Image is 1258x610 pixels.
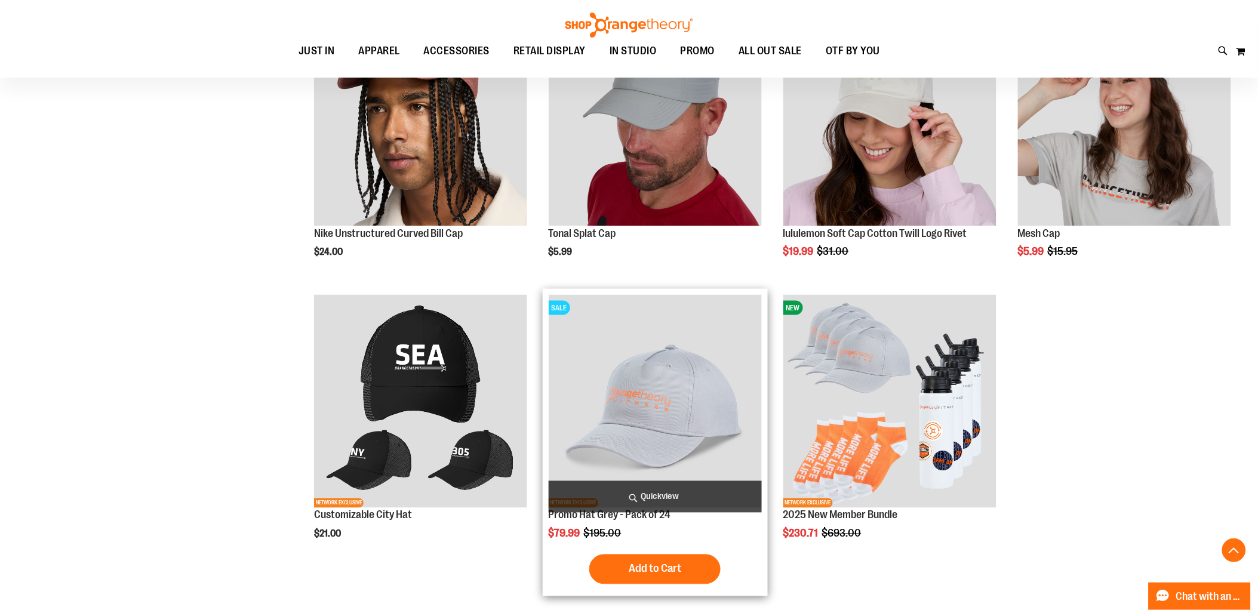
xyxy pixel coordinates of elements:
img: OTF lululemon Soft Cap Cotton Twill Logo Rivet Khaki [783,13,996,226]
a: Nike Unstructured Curved Bill Cap [314,13,527,227]
span: OTF BY YOU [826,38,880,64]
a: Nike Unstructured Curved Bill Cap [314,227,463,239]
img: Nike Unstructured Curved Bill Cap [314,13,527,226]
span: SALE [549,301,570,315]
a: Product image for Promo Hat Grey - Pack of 24SALENETWORK EXCLUSIVE [549,295,762,510]
span: $19.99 [783,245,816,257]
div: product [777,289,1002,570]
span: Chat with an Expert [1176,591,1244,602]
a: Product image for Orangetheory Mesh CapSALE [1018,13,1231,227]
a: Promo Hat Grey - Pack of 24 [549,509,671,521]
button: Back To Top [1222,538,1246,562]
a: 2025 New Member Bundle [783,509,898,521]
span: $230.71 [783,528,820,540]
span: NEW [783,301,803,315]
a: Mesh Cap [1018,227,1060,239]
a: Product image for Grey Tonal Splat CapNEW [549,13,762,227]
span: $79.99 [549,528,582,540]
a: 2025 New Member BundleNEWNETWORK EXCLUSIVE [783,295,996,510]
div: product [308,7,533,288]
div: product [543,289,768,596]
span: JUST IN [299,38,335,64]
span: $195.00 [584,528,623,540]
div: product [777,7,1002,288]
span: NETWORK EXCLUSIVE [783,498,833,508]
span: IN STUDIO [610,38,657,64]
a: lululemon Soft Cap Cotton Twill Logo Rivet [783,227,967,239]
img: 2025 New Member Bundle [783,295,996,508]
span: Add to Cart [629,562,681,575]
span: $5.99 [549,247,574,257]
img: Shop Orangetheory [564,13,695,38]
img: Product image for Orangetheory Mesh Cap [1018,13,1231,226]
span: ALL OUT SALE [739,38,802,64]
img: Product image for Grey Tonal Splat Cap [549,13,762,226]
span: $5.99 [1018,245,1046,257]
span: $21.00 [314,529,343,540]
img: Product image for Promo Hat Grey - Pack of 24 [549,295,762,508]
div: product [1012,7,1237,288]
span: APPAREL [358,38,400,64]
span: $15.95 [1048,245,1080,257]
span: $24.00 [314,247,345,257]
img: Main Image of 1536459 [314,295,527,508]
button: Chat with an Expert [1149,583,1251,610]
a: Customizable City Hat [314,509,412,521]
a: OTF lululemon Soft Cap Cotton Twill Logo Rivet KhakiSALE [783,13,996,227]
span: ACCESSORIES [424,38,490,64]
div: product [308,289,533,570]
span: PROMO [681,38,715,64]
span: RETAIL DISPLAY [513,38,586,64]
a: Main Image of 1536459NETWORK EXCLUSIVE [314,295,527,510]
span: $693.00 [822,528,863,540]
a: Tonal Splat Cap [549,227,616,239]
button: Add to Cart [589,554,721,584]
span: $31.00 [817,245,851,257]
span: NETWORK EXCLUSIVE [314,498,364,508]
div: product [543,7,768,288]
a: Quickview [549,481,762,513]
